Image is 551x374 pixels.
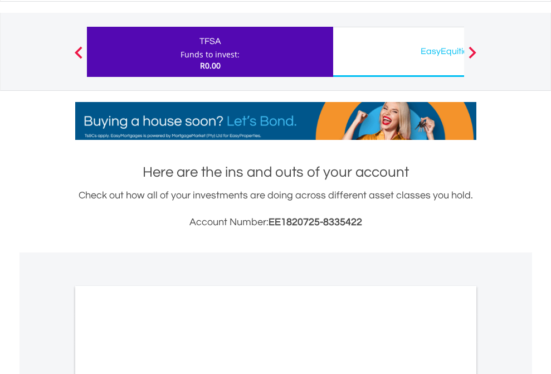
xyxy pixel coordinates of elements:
[181,49,240,60] div: Funds to invest:
[200,60,221,71] span: R0.00
[75,188,476,230] div: Check out how all of your investments are doing across different asset classes you hold.
[269,217,362,227] span: EE1820725-8335422
[461,52,484,63] button: Next
[67,52,90,63] button: Previous
[94,33,326,49] div: TFSA
[75,102,476,140] img: EasyMortage Promotion Banner
[75,215,476,230] h3: Account Number:
[75,162,476,182] h1: Here are the ins and outs of your account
